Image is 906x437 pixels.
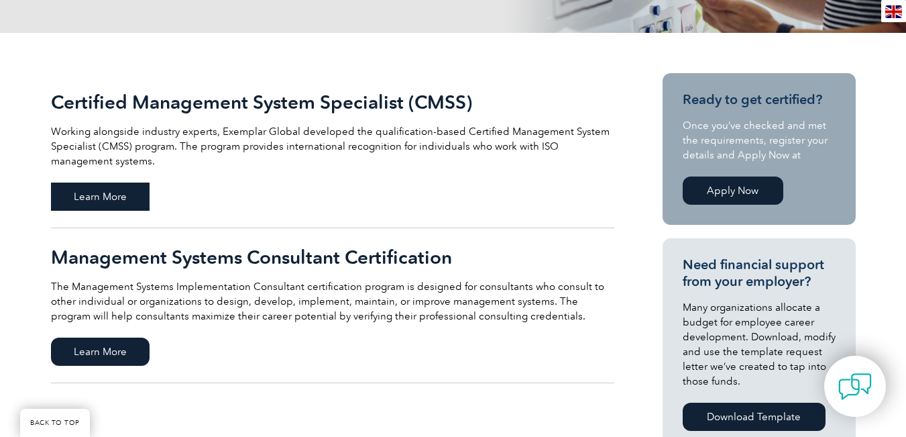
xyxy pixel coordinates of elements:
[51,246,614,268] h2: Management Systems Consultant Certification
[885,5,902,18] img: en
[51,279,614,324] p: The Management Systems Implementation Consultant certification program is designed for consultant...
[51,73,614,228] a: Certified Management System Specialist (CMSS) Working alongside industry experts, Exemplar Global...
[51,228,614,383] a: Management Systems Consultant Certification The Management Systems Implementation Consultant cert...
[683,91,836,108] h3: Ready to get certified?
[683,118,836,162] p: Once you’ve checked and met the requirements, register your details and Apply Now at
[51,338,150,366] span: Learn More
[683,300,836,389] p: Many organizations allocate a budget for employee career development. Download, modify and use th...
[683,177,783,205] a: Apply Now
[838,370,872,403] img: contact-chat.png
[683,403,826,431] a: Download Template
[683,256,836,290] h3: Need financial support from your employer?
[51,91,614,113] h2: Certified Management System Specialist (CMSS)
[20,409,90,437] a: BACK TO TOP
[51,124,614,168] p: Working alongside industry experts, Exemplar Global developed the qualification-based Certified M...
[51,183,150,211] span: Learn More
